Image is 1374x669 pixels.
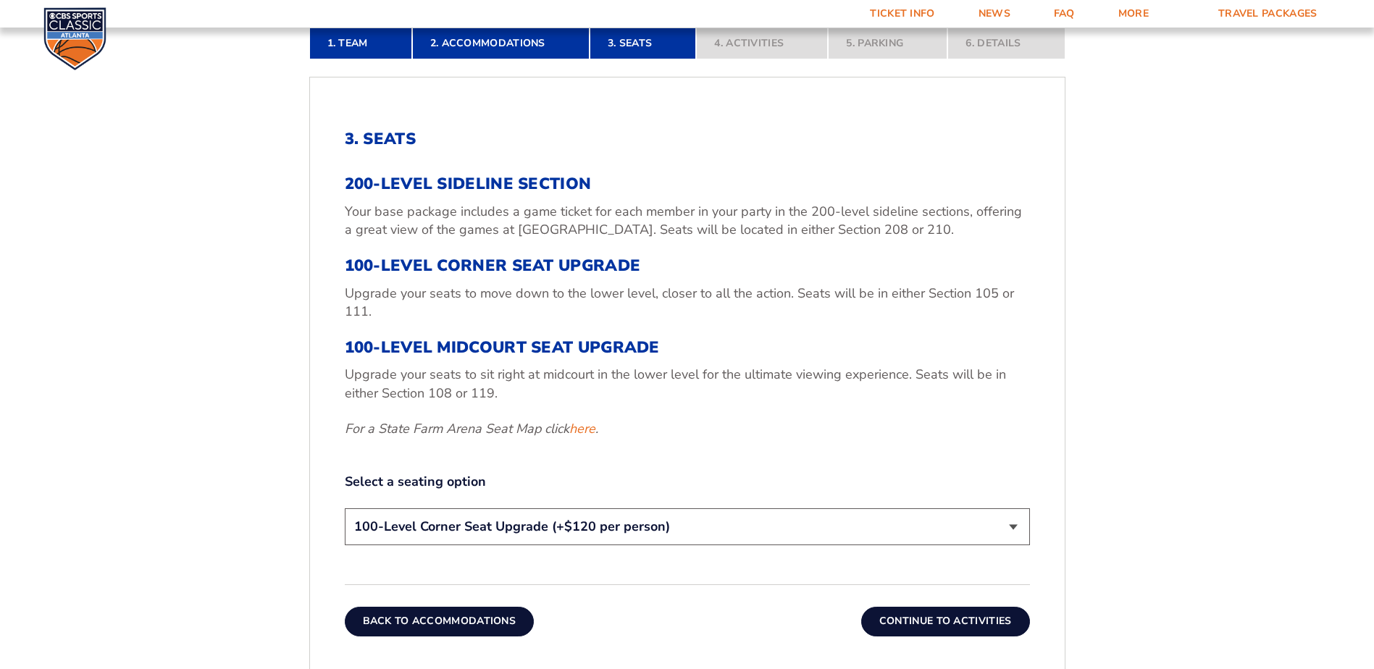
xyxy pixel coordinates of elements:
[412,28,590,59] a: 2. Accommodations
[345,338,1030,357] h3: 100-Level Midcourt Seat Upgrade
[345,285,1030,321] p: Upgrade your seats to move down to the lower level, closer to all the action. Seats will be in ei...
[345,366,1030,402] p: Upgrade your seats to sit right at midcourt in the lower level for the ultimate viewing experienc...
[43,7,106,70] img: CBS Sports Classic
[345,174,1030,193] h3: 200-Level Sideline Section
[345,203,1030,239] p: Your base package includes a game ticket for each member in your party in the 200-level sideline ...
[345,130,1030,148] h2: 3. Seats
[569,420,595,438] a: here
[345,607,535,636] button: Back To Accommodations
[861,607,1030,636] button: Continue To Activities
[345,256,1030,275] h3: 100-Level Corner Seat Upgrade
[345,420,598,437] em: For a State Farm Arena Seat Map click .
[309,28,412,59] a: 1. Team
[345,473,1030,491] label: Select a seating option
